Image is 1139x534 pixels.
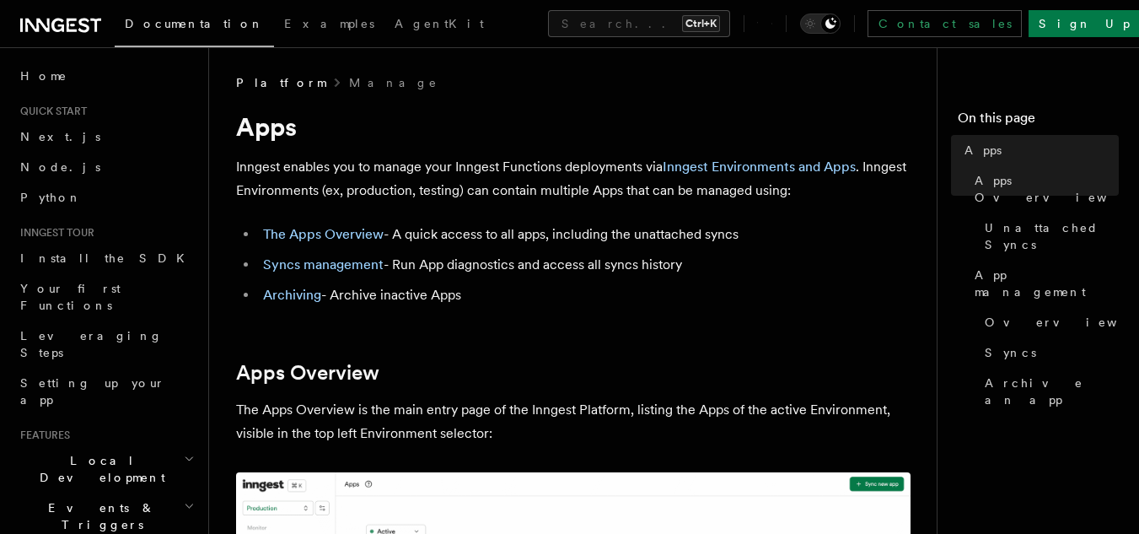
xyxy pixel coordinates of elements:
a: The Apps Overview [263,226,384,242]
button: Local Development [13,445,198,493]
h1: Apps [236,111,911,142]
a: Archive an app [978,368,1119,415]
span: Your first Functions [20,282,121,312]
a: AgentKit [384,5,494,46]
span: Platform [236,74,325,91]
kbd: Ctrl+K [682,15,720,32]
a: Inngest Environments and Apps [663,159,856,175]
a: Your first Functions [13,273,198,321]
a: Python [13,182,198,213]
span: Events & Triggers [13,499,184,533]
span: Examples [284,17,374,30]
span: Unattached Syncs [985,219,1119,253]
a: Syncs [978,337,1119,368]
span: Home [20,67,67,84]
span: Archive an app [985,375,1119,408]
button: Search...Ctrl+K [548,10,730,37]
li: - Run App diagnostics and access all syncs history [258,253,911,277]
a: Home [13,61,198,91]
span: Apps [964,142,1002,159]
li: - Archive inactive Apps [258,283,911,307]
button: Toggle dark mode [800,13,841,34]
span: Next.js [20,130,100,143]
span: Setting up your app [20,376,165,407]
h4: On this page [958,108,1119,135]
p: The Apps Overview is the main entry page of the Inngest Platform, listing the Apps of the active ... [236,398,911,445]
li: - A quick access to all apps, including the unattached syncs [258,223,911,246]
span: AgentKit [395,17,484,30]
a: Setting up your app [13,368,198,415]
span: Inngest tour [13,226,94,240]
span: Documentation [125,17,264,30]
span: Leveraging Steps [20,329,163,359]
a: Install the SDK [13,243,198,273]
a: Overview [978,307,1119,337]
a: Unattached Syncs [978,213,1119,260]
a: Leveraging Steps [13,321,198,368]
p: Inngest enables you to manage your Inngest Functions deployments via . Inngest Environments (ex, ... [236,155,911,202]
a: Apps Overview [968,165,1119,213]
a: Apps Overview [236,361,379,385]
a: Documentation [115,5,274,47]
span: Python [20,191,82,204]
a: Node.js [13,152,198,182]
span: Install the SDK [20,251,195,265]
span: Local Development [13,452,184,486]
a: Apps [958,135,1119,165]
a: Archiving [263,287,321,303]
span: Quick start [13,105,87,118]
a: Syncs management [263,256,384,272]
span: Features [13,429,70,442]
span: App management [975,267,1119,300]
a: Manage [349,74,438,91]
a: Examples [274,5,384,46]
a: Contact sales [868,10,1022,37]
span: Syncs [985,344,1036,361]
a: Next.js [13,121,198,152]
a: App management [968,260,1119,307]
span: Node.js [20,160,100,174]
